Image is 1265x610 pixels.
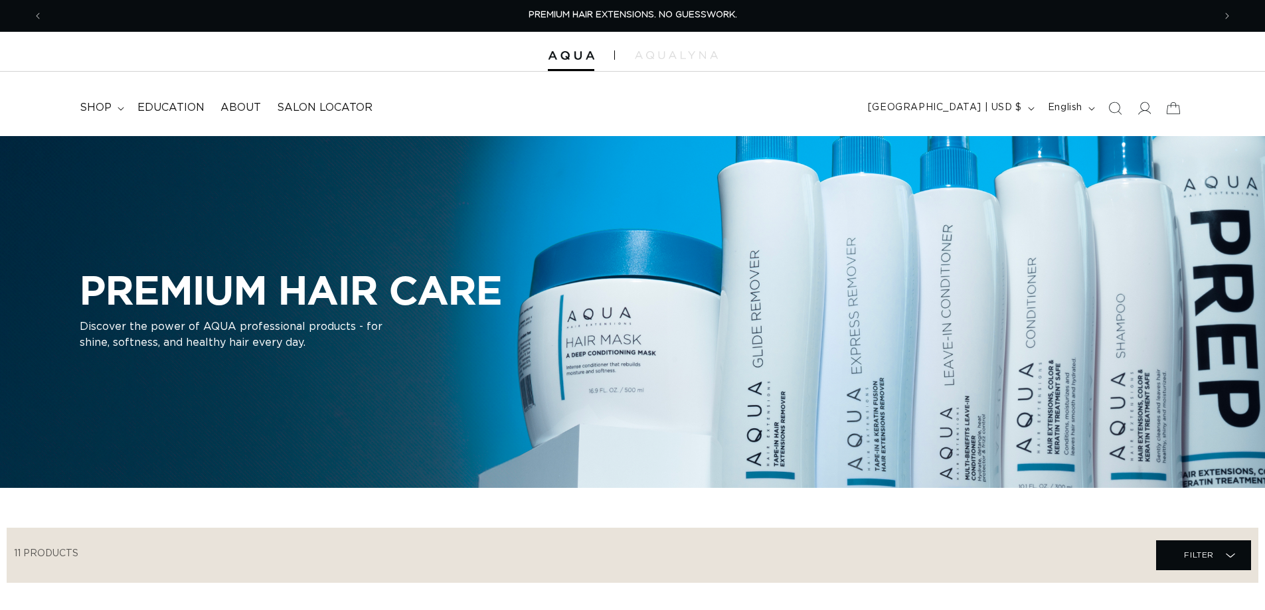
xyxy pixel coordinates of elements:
[1213,3,1242,29] button: Next announcement
[1184,542,1214,568] span: Filter
[1040,96,1100,121] button: English
[220,101,261,115] span: About
[1100,94,1130,123] summary: Search
[80,267,502,313] h2: PREMIUM HAIR CARE
[277,101,373,115] span: Salon Locator
[72,93,129,123] summary: shop
[868,101,1022,115] span: [GEOGRAPHIC_DATA] | USD $
[529,11,737,19] span: PREMIUM HAIR EXTENSIONS. NO GUESSWORK.
[1156,540,1251,570] summary: Filter
[80,319,412,350] p: Discover the power of AQUA professional products - for shine, softness, and healthy hair every day.
[548,51,594,60] img: Aqua Hair Extensions
[23,3,52,29] button: Previous announcement
[14,549,78,558] span: 11 products
[860,96,1040,121] button: [GEOGRAPHIC_DATA] | USD $
[269,93,380,123] a: Salon Locator
[137,101,205,115] span: Education
[80,101,112,115] span: shop
[635,51,718,59] img: aqualyna.com
[129,93,212,123] a: Education
[1048,101,1082,115] span: English
[212,93,269,123] a: About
